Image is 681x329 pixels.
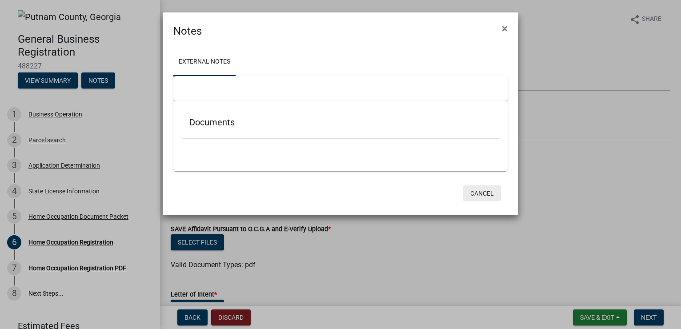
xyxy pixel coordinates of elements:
[173,23,202,39] h4: Notes
[463,185,501,201] button: Cancel
[173,48,236,76] a: External Notes
[495,16,515,41] button: Close
[502,22,508,35] span: ×
[189,117,492,128] h5: Documents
